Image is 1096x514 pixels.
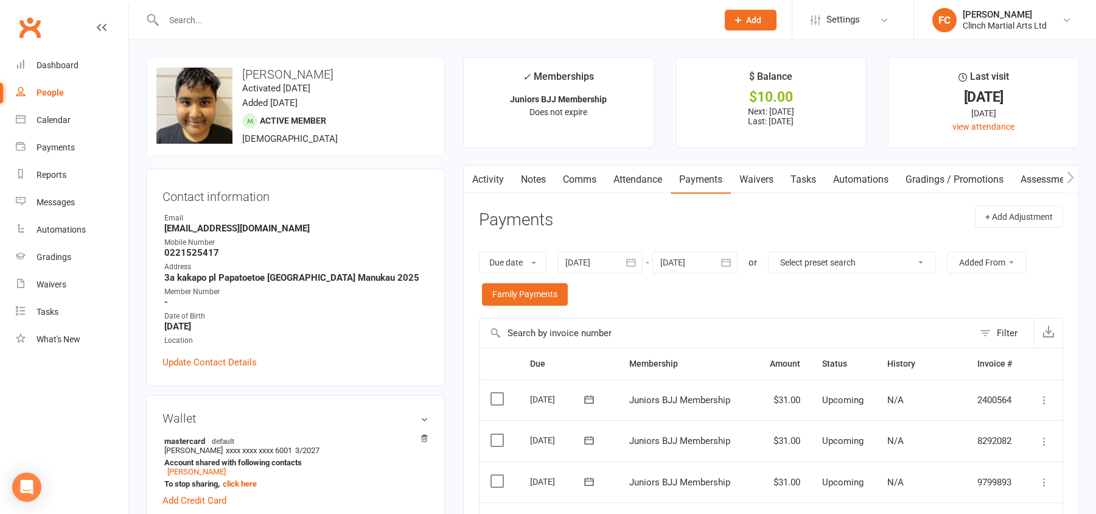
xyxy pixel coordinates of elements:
[749,69,792,91] div: $ Balance
[37,225,86,234] div: Automations
[811,348,876,379] th: Status
[15,12,45,43] a: Clubworx
[164,297,428,308] strong: -
[510,94,607,104] strong: Juniors BJJ Membership
[37,197,75,207] div: Messages
[554,166,605,194] a: Comms
[687,107,855,126] p: Next: [DATE] Last: [DATE]
[822,435,864,446] span: Upcoming
[947,252,1027,273] button: Added From
[37,252,71,262] div: Gradings
[464,166,512,194] a: Activity
[952,122,1014,132] a: view attendance
[749,255,757,270] div: or
[782,166,825,194] a: Tasks
[512,166,554,194] a: Notes
[887,435,904,446] span: N/A
[480,319,974,348] input: Search by invoice number
[37,170,66,180] div: Reports
[164,247,428,258] strong: 0221525417
[16,216,128,244] a: Automations
[164,436,422,446] strong: mastercard
[523,71,531,83] i: ✓
[966,420,1025,462] td: 8292082
[260,116,326,125] span: Active member
[162,434,428,490] li: [PERSON_NAME]
[757,348,811,379] th: Amount
[37,334,80,344] div: What's New
[37,60,79,70] div: Dashboard
[671,166,731,194] a: Payments
[530,390,586,409] div: [DATE]
[16,326,128,353] a: What's New
[1012,166,1086,194] a: Assessments
[164,286,428,298] div: Member Number
[899,107,1067,120] div: [DATE]
[242,133,338,144] span: [DEMOGRAPHIC_DATA]
[16,189,128,216] a: Messages
[164,213,428,224] div: Email
[529,107,587,117] span: Does not expire
[975,206,1063,228] button: + Add Adjustment
[12,473,41,502] div: Open Intercom Messenger
[974,319,1034,348] button: Filter
[530,431,586,449] div: [DATE]
[731,166,782,194] a: Waivers
[16,298,128,326] a: Tasks
[156,68,232,144] img: image1729483106.png
[629,435,730,446] span: Juniors BJJ Membership
[160,12,709,29] input: Search...
[164,458,422,467] strong: Account shared with following contacts
[164,272,428,283] strong: 3a kakapo pl Papatoetoe [GEOGRAPHIC_DATA] Manukau 2025
[966,462,1025,503] td: 9799893
[226,446,292,455] span: xxxx xxxx xxxx 6001
[242,83,310,94] time: Activated [DATE]
[826,6,860,33] span: Settings
[164,223,428,234] strong: [EMAIL_ADDRESS][DOMAIN_NAME]
[876,348,966,379] th: History
[725,10,777,30] button: Add
[687,91,855,104] div: $10.00
[887,395,904,406] span: N/A
[162,493,226,508] a: Add Credit Card
[958,69,1009,91] div: Last visit
[963,9,1047,20] div: [PERSON_NAME]
[479,211,553,230] h3: Payments
[164,261,428,273] div: Address
[162,355,257,370] a: Update Contact Details
[932,8,957,32] div: FC
[164,321,428,332] strong: [DATE]
[295,446,319,455] span: 3/2027
[37,143,75,152] div: Payments
[242,97,298,108] time: Added [DATE]
[887,477,904,488] span: N/A
[530,472,586,491] div: [DATE]
[164,479,422,488] strong: To stop sharing,
[523,69,594,91] div: Memberships
[16,271,128,298] a: Waivers
[757,420,811,462] td: $31.00
[16,244,128,271] a: Gradings
[16,79,128,107] a: People
[37,115,71,125] div: Calendar
[16,52,128,79] a: Dashboard
[629,477,730,488] span: Juniors BJJ Membership
[167,467,226,476] a: [PERSON_NAME]
[605,166,671,194] a: Attendance
[746,15,761,25] span: Add
[825,166,897,194] a: Automations
[223,479,257,488] a: click here
[164,237,428,248] div: Mobile Number
[822,395,864,406] span: Upcoming
[162,412,428,425] h3: Wallet
[822,477,864,488] span: Upcoming
[16,134,128,161] a: Payments
[966,348,1025,379] th: Invoice #
[156,68,435,81] h3: [PERSON_NAME]
[37,307,58,317] div: Tasks
[37,280,66,289] div: Waivers
[997,326,1017,340] div: Filter
[966,379,1025,421] td: 2400564
[618,348,757,379] th: Membership
[899,91,1067,104] div: [DATE]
